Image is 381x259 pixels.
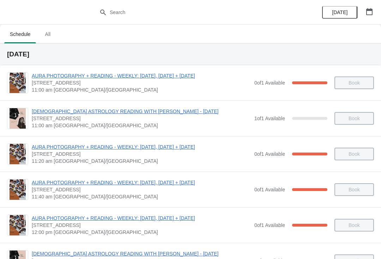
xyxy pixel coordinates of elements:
span: [DEMOGRAPHIC_DATA] ASTROLOGY READING WITH [PERSON_NAME] - [DATE] [32,250,251,257]
span: 11:00 am [GEOGRAPHIC_DATA]/[GEOGRAPHIC_DATA] [32,86,251,93]
span: 12:00 pm [GEOGRAPHIC_DATA]/[GEOGRAPHIC_DATA] [32,229,251,236]
input: Search [109,6,286,19]
span: Schedule [4,28,36,41]
span: [STREET_ADDRESS] [32,222,251,229]
span: 0 of 1 Available [254,187,285,192]
span: AURA PHOTOGRAPHY + READING - WEEKLY: [DATE], [DATE] + [DATE] [32,215,251,222]
span: [STREET_ADDRESS] [32,79,251,86]
span: 11:00 am [GEOGRAPHIC_DATA]/[GEOGRAPHIC_DATA] [32,122,251,129]
button: [DATE] [322,6,357,19]
span: 1 of 1 Available [254,116,285,121]
span: 11:40 am [GEOGRAPHIC_DATA]/[GEOGRAPHIC_DATA] [32,193,251,200]
img: AURA PHOTOGRAPHY + READING - WEEKLY: FRIDAY, SATURDAY + SUNDAY | 74 Broadway Market, London, UK |... [10,179,26,200]
span: 0 of 1 Available [254,151,285,157]
img: VEDIC ASTROLOGY READING WITH AYA - 13TH SEPTEMBER | 74 Broadway Market, London, UK | 11:00 am Eur... [10,108,26,129]
span: [DATE] [332,10,347,15]
span: AURA PHOTOGRAPHY + READING - WEEKLY: [DATE], [DATE] + [DATE] [32,72,251,79]
h2: [DATE] [7,51,374,58]
span: 0 of 1 Available [254,222,285,228]
img: AURA PHOTOGRAPHY + READING - WEEKLY: FRIDAY, SATURDAY + SUNDAY | 74 Broadway Market, London, UK |... [10,73,26,93]
span: [DEMOGRAPHIC_DATA] ASTROLOGY READING WITH [PERSON_NAME] - [DATE] [32,108,251,115]
span: AURA PHOTOGRAPHY + READING - WEEKLY: [DATE], [DATE] + [DATE] [32,143,251,150]
span: [STREET_ADDRESS] [32,115,251,122]
span: 0 of 1 Available [254,80,285,86]
img: AURA PHOTOGRAPHY + READING - WEEKLY: FRIDAY, SATURDAY + SUNDAY | 74 Broadway Market, London, UK |... [10,215,26,235]
img: AURA PHOTOGRAPHY + READING - WEEKLY: FRIDAY, SATURDAY + SUNDAY | 74 Broadway Market, London, UK |... [10,144,26,164]
span: AURA PHOTOGRAPHY + READING - WEEKLY: [DATE], [DATE] + [DATE] [32,179,251,186]
span: All [39,28,56,41]
span: 11:20 am [GEOGRAPHIC_DATA]/[GEOGRAPHIC_DATA] [32,158,251,165]
span: [STREET_ADDRESS] [32,150,251,158]
span: [STREET_ADDRESS] [32,186,251,193]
